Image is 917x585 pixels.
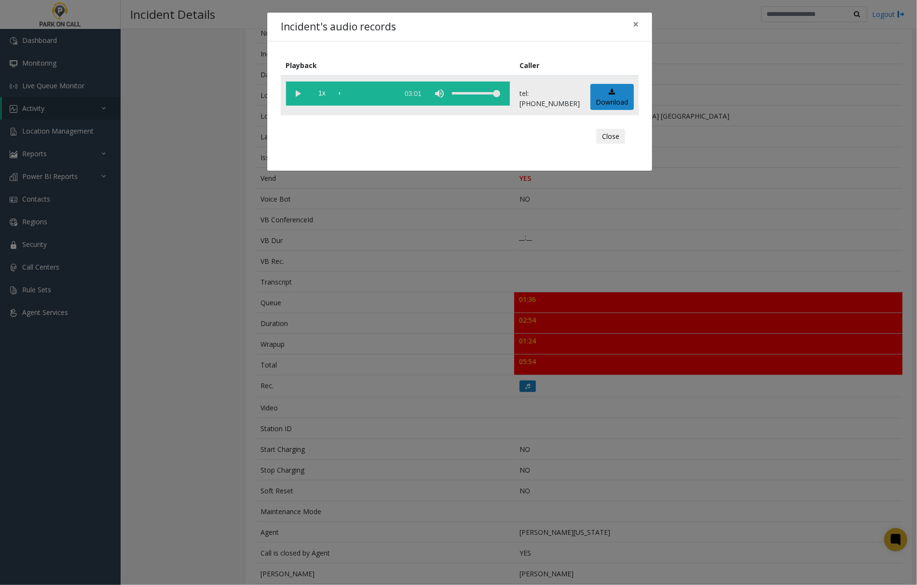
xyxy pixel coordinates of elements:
th: Caller [515,55,585,76]
th: Playback [281,55,515,76]
h4: Incident's audio records [281,19,396,35]
button: Close [626,13,645,36]
span: × [633,17,639,31]
p: tel:[PHONE_NUMBER] [520,88,580,109]
div: volume level [452,82,500,106]
a: Download [590,84,634,110]
button: Close [596,129,625,144]
span: playback speed button [310,82,334,106]
div: scrub bar [339,82,394,106]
